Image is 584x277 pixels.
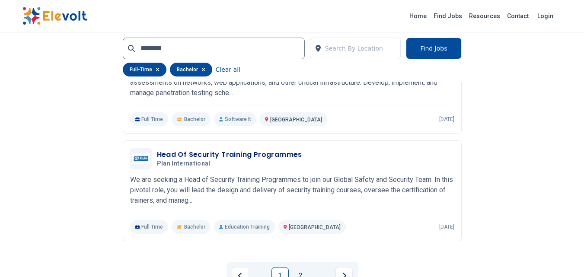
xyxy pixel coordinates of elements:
[130,112,169,126] p: Full Time
[130,40,454,126] a: KCB BankCybersecurity Specialist, Security TestingKCB BankKEY RESPONSIBILITIES: MUST NOT BE MORE ...
[22,7,87,25] img: Elevolt
[406,9,430,23] a: Home
[184,116,205,123] span: Bachelor
[130,175,454,206] p: We are seeking a Head of Security Training Programmes to join our Global Safety and Security Team...
[22,10,112,269] iframe: Advertisement
[214,220,275,234] p: Education Training
[504,9,532,23] a: Contact
[157,150,302,160] h3: Head Of Security Training Programmes
[472,3,562,262] iframe: Advertisement
[130,220,169,234] p: Full Time
[216,63,240,76] button: Clear all
[406,38,461,59] button: Find Jobs
[130,148,454,234] a: Plan InternationalHead Of Security Training ProgrammesPlan InternationalWe are seeking a Head of ...
[157,160,211,168] span: Plan International
[466,9,504,23] a: Resources
[132,153,150,165] img: Plan International
[130,67,454,98] p: KEY RESPONSIBILITIES: MUST NOT BE MORE THAN 10 Conduct regular penetration tests and vulnerabilit...
[214,112,256,126] p: Software It
[439,116,454,123] p: [DATE]
[184,223,205,230] span: Bachelor
[170,63,212,76] div: bachelor
[270,117,322,123] span: [GEOGRAPHIC_DATA]
[123,63,166,76] div: full-time
[541,236,584,277] iframe: Chat Widget
[430,9,466,23] a: Find Jobs
[439,223,454,230] p: [DATE]
[532,7,558,25] a: Login
[289,224,341,230] span: [GEOGRAPHIC_DATA]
